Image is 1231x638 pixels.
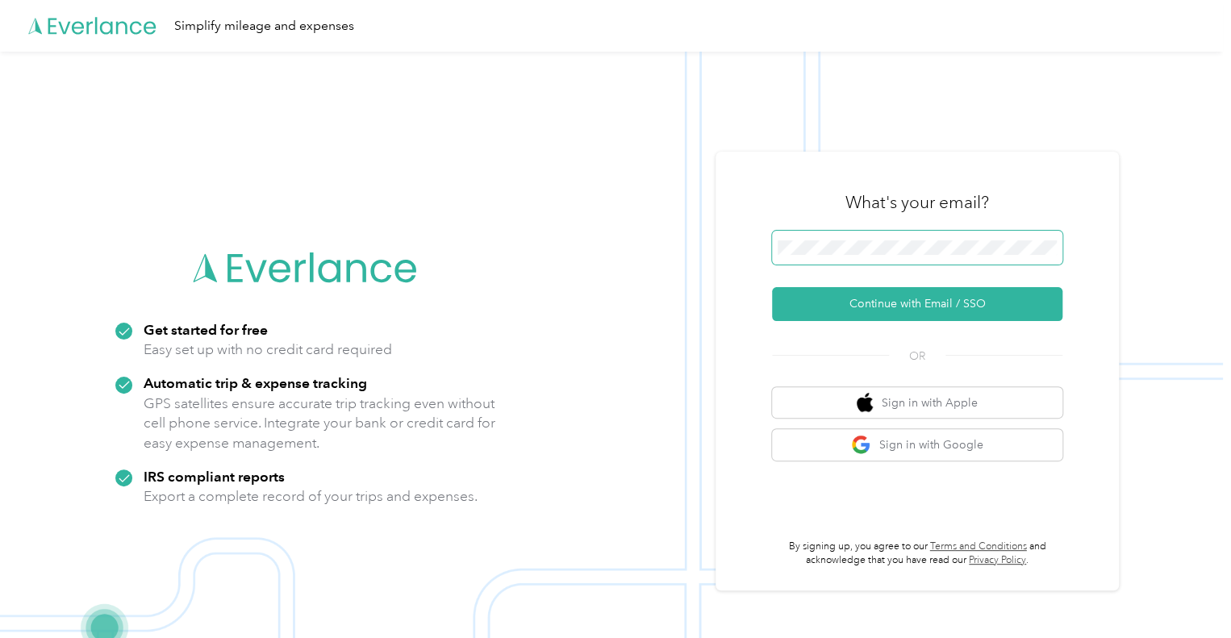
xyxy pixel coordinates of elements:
[772,429,1062,461] button: google logoSign in with Google
[144,340,392,360] p: Easy set up with no credit card required
[144,374,367,391] strong: Automatic trip & expense tracking
[174,16,354,36] div: Simplify mileage and expenses
[969,554,1026,566] a: Privacy Policy
[857,393,873,413] img: apple logo
[144,394,496,453] p: GPS satellites ensure accurate trip tracking even without cell phone service. Integrate your bank...
[772,287,1062,321] button: Continue with Email / SSO
[144,321,268,338] strong: Get started for free
[889,348,945,365] span: OR
[930,540,1027,553] a: Terms and Conditions
[772,540,1062,568] p: By signing up, you agree to our and acknowledge that you have read our .
[144,486,478,507] p: Export a complete record of your trips and expenses.
[144,468,285,485] strong: IRS compliant reports
[845,191,989,214] h3: What's your email?
[851,435,871,455] img: google logo
[772,387,1062,419] button: apple logoSign in with Apple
